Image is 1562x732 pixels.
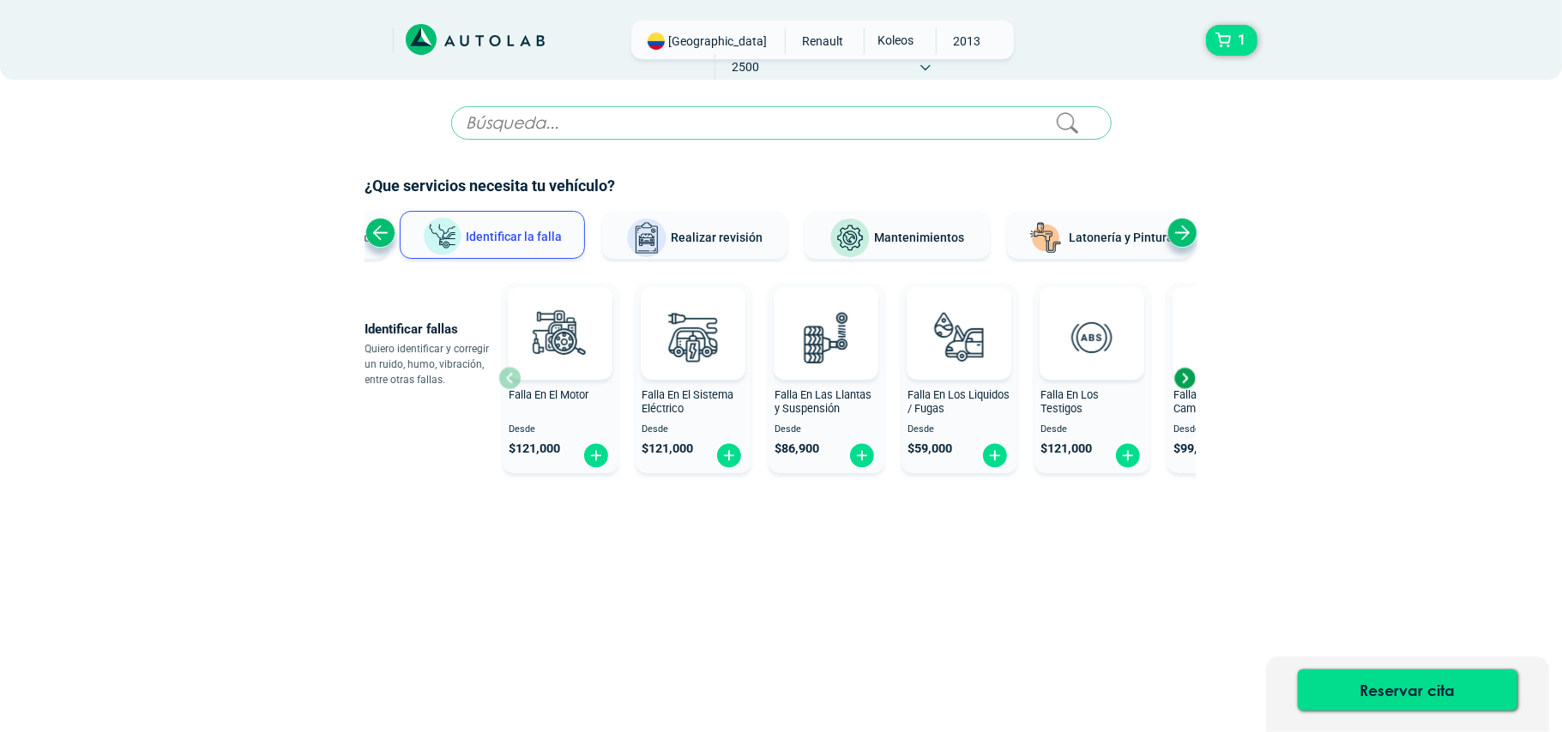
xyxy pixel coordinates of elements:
span: Desde [1041,424,1143,435]
span: 1 [1233,26,1250,55]
img: fi_plus-circle2.svg [582,442,610,469]
img: AD0BCuuxAAAAAElFTkSuQmCC [1066,291,1118,342]
p: Quiero identificar y corregir un ruido, humo, vibración, entre otras fallas. [365,341,498,387]
span: 2500 [715,54,776,80]
p: Identificar fallas [365,317,498,341]
span: Desde [642,424,745,435]
span: Falla En El Motor [510,388,589,401]
button: Falla En Los Testigos Desde $121,000 [1034,283,1150,473]
span: $ 59,000 [908,441,953,456]
img: diagnostic_bombilla-v3.svg [655,299,731,375]
button: Identificar la falla [400,211,585,259]
img: fi_plus-circle2.svg [848,442,876,469]
img: fi_plus-circle2.svg [715,442,743,469]
img: AD0BCuuxAAAAAElFTkSuQmCC [933,291,985,342]
img: fi_plus-circle2.svg [981,442,1009,469]
span: RENAULT [793,28,853,54]
span: $ 121,000 [642,441,694,456]
span: $ 86,900 [775,441,820,456]
img: diagnostic_suspension-v3.svg [788,299,864,375]
button: Falla En Las Llantas y Suspensión Desde $86,900 [769,283,884,473]
span: Identificar la falla [467,229,563,243]
button: Falla En El Motor Desde $121,000 [503,283,618,473]
span: Realizar revisión [671,231,763,244]
h2: ¿Que servicios necesita tu vehículo? [365,175,1197,197]
span: 2013 [937,28,998,54]
img: Identificar la falla [422,217,463,257]
button: Falla En La Caja de Cambio Desde $99,000 [1167,283,1283,473]
img: diagnostic_caja-de-cambios-v3.svg [1187,299,1263,375]
input: Búsqueda... [451,106,1112,140]
span: Desde [1174,424,1276,435]
span: KOLEOS [865,28,926,52]
img: Mantenimientos [829,218,871,259]
button: Mantenimientos [805,211,990,259]
span: $ 121,000 [510,441,561,456]
button: Falla En Los Liquidos / Fugas Desde $59,000 [902,283,1017,473]
span: [GEOGRAPHIC_DATA] [669,33,768,50]
button: Reservar cita [1298,669,1517,711]
div: Previous slide [365,218,395,248]
img: diagnostic_diagnostic_abs-v3.svg [1054,299,1130,375]
img: Realizar revisión [626,218,667,259]
img: Flag of COLOMBIA [648,33,665,50]
img: diagnostic_engine-v3.svg [522,299,598,375]
img: diagnostic_gota-de-sangre-v3.svg [921,299,997,375]
span: Desde [775,424,877,435]
span: Latonería y Pintura [1070,231,1174,244]
img: fi_plus-circle2.svg [1114,442,1142,469]
span: Falla En El Sistema Eléctrico [642,388,734,416]
button: 1 [1206,25,1257,56]
img: AD0BCuuxAAAAAElFTkSuQmCC [800,291,852,342]
button: Latonería y Pintura [1007,211,1192,259]
span: Desde [908,424,1010,435]
div: Next slide [1167,218,1197,248]
button: Realizar revisión [602,211,787,259]
span: Falla En Los Testigos [1041,388,1100,416]
img: AD0BCuuxAAAAAElFTkSuQmCC [534,291,586,342]
div: Next slide [1172,365,1197,391]
button: Falla En El Sistema Eléctrico Desde $121,000 [636,283,751,473]
img: Latonería y Pintura [1025,218,1066,259]
span: Mantenimientos [874,231,964,244]
span: $ 121,000 [1041,441,1093,456]
span: Falla En Los Liquidos / Fugas [908,388,1010,416]
img: AD0BCuuxAAAAAElFTkSuQmCC [667,291,719,342]
span: Desde [510,424,612,435]
span: Falla En Las Llantas y Suspensión [775,388,872,416]
span: $ 99,000 [1174,441,1219,456]
span: Falla En La Caja de Cambio [1174,388,1265,416]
